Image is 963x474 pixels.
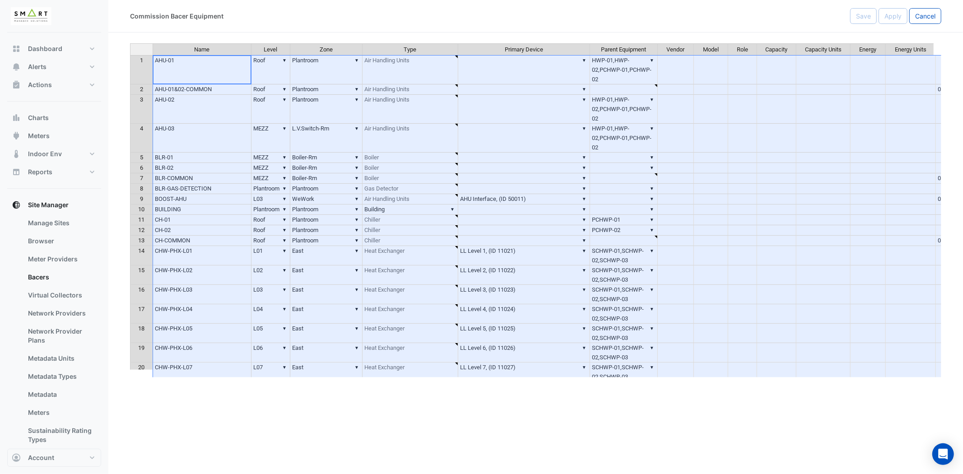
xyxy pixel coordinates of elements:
td: LL Level 1, (ID 11021) [458,246,590,265]
span: 6 [140,164,143,171]
td: MEZZ [251,124,290,153]
span: Dashboard [28,44,62,53]
span: 12 [139,227,145,233]
app-icon: Alerts [12,62,21,71]
a: Sustainability Rating Types [21,422,101,449]
span: Capacity Units [805,46,842,53]
td: Air Handling Units [363,84,458,95]
td: LL Level 5, (ID 11025) [458,324,590,343]
td: Roof [251,55,290,84]
a: Metadata Units [21,349,101,367]
img: Company Logo [11,7,51,25]
td: WeWork [290,194,363,204]
span: 17 [139,306,145,312]
td: L02 [251,265,290,285]
td: LL Level 2, (ID 11022) [458,265,590,285]
span: Meters [28,131,50,140]
td: Plantroom [290,204,363,215]
span: 20 [139,364,145,371]
td: L01 [251,246,290,265]
button: Dashboard [7,40,101,58]
span: 10 [139,206,145,213]
a: Network Providers [21,304,101,322]
td: SCHWP-01,SCHWP-02,SCHWP-03 [590,362,658,382]
td: CH-01 [153,215,251,225]
td: Building [363,204,458,215]
td: MEZZ [251,163,290,173]
td: East [290,343,363,362]
td: Roof [251,225,290,236]
td: Air Handling Units [363,194,458,204]
td: Chiller [363,236,458,246]
td: AHU-01&02-COMMON [153,84,251,95]
span: 2 [140,86,143,93]
td: Gas Detector [363,184,458,194]
span: 7 [140,175,143,181]
td: BLR-COMMON [153,173,251,184]
app-icon: Site Manager [12,200,21,209]
div: Site Manager [7,214,101,452]
app-icon: Actions [12,80,21,89]
td: MEZZ [251,153,290,163]
td: LL Level 4, (ID 11024) [458,304,590,324]
span: 11 [139,216,145,223]
td: SCHWP-01,SCHWP-02,SCHWP-03 [590,324,658,343]
span: Role [737,46,748,53]
td: L.V.Switch-Rm [290,124,363,153]
td: Plantroom [290,184,363,194]
td: HWP-01,HWP-02,PCHWP-01,PCHWP-02 [590,124,658,153]
td: Heat Exchanger [363,246,458,265]
span: Capacity [766,46,788,53]
span: Account [28,453,54,462]
span: Vendor [667,46,685,53]
span: 5 [140,154,143,161]
div: Commission Bacer Equipment [130,11,223,21]
span: Primary Device [505,46,543,53]
td: Plantroom [290,236,363,246]
td: Plantroom [290,84,363,95]
td: HWP-01,HWP-02,PCHWP-01,PCHWP-02 [590,55,658,84]
span: Charts [28,113,49,122]
td: Roof [251,215,290,225]
td: Roof [251,95,290,124]
span: 15 [139,267,145,274]
app-icon: Dashboard [12,44,21,53]
td: East [290,265,363,285]
td: East [290,304,363,324]
td: CHW-PHX-L05 [153,324,251,343]
td: LL Level 6, (ID 11026) [458,343,590,362]
span: 18 [139,325,145,332]
span: Cancel [915,12,935,20]
td: Plantroom [290,215,363,225]
span: Energy Units [895,46,926,53]
button: Meters [7,127,101,145]
td: L03 [251,194,290,204]
td: LL Level 3, (ID 11023) [458,285,590,304]
td: L04 [251,304,290,324]
td: Heat Exchanger [363,343,458,362]
td: Boiler [363,153,458,163]
button: Account [7,449,101,467]
button: Indoor Env [7,145,101,163]
td: Plantroom [251,184,290,194]
td: L06 [251,343,290,362]
a: Virtual Collectors [21,286,101,304]
td: Boiler-Rm [290,163,363,173]
td: East [290,246,363,265]
app-icon: Reports [12,167,21,177]
span: Zone [320,46,333,53]
td: Boiler [363,173,458,184]
app-icon: Indoor Env [12,149,21,158]
span: 9 [140,195,143,202]
td: CHW-PHX-L01 [153,246,251,265]
span: Name [195,46,210,53]
td: HWP-01,HWP-02,PCHWP-01,PCHWP-02 [590,95,658,124]
td: Heat Exchanger [363,265,458,285]
a: Metadata [21,386,101,404]
a: Network Provider Plans [21,322,101,349]
td: Heat Exchanger [363,362,458,382]
td: Roof [251,84,290,95]
span: 16 [139,286,145,293]
span: 19 [139,344,145,351]
td: BOOST-AHU [153,194,251,204]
